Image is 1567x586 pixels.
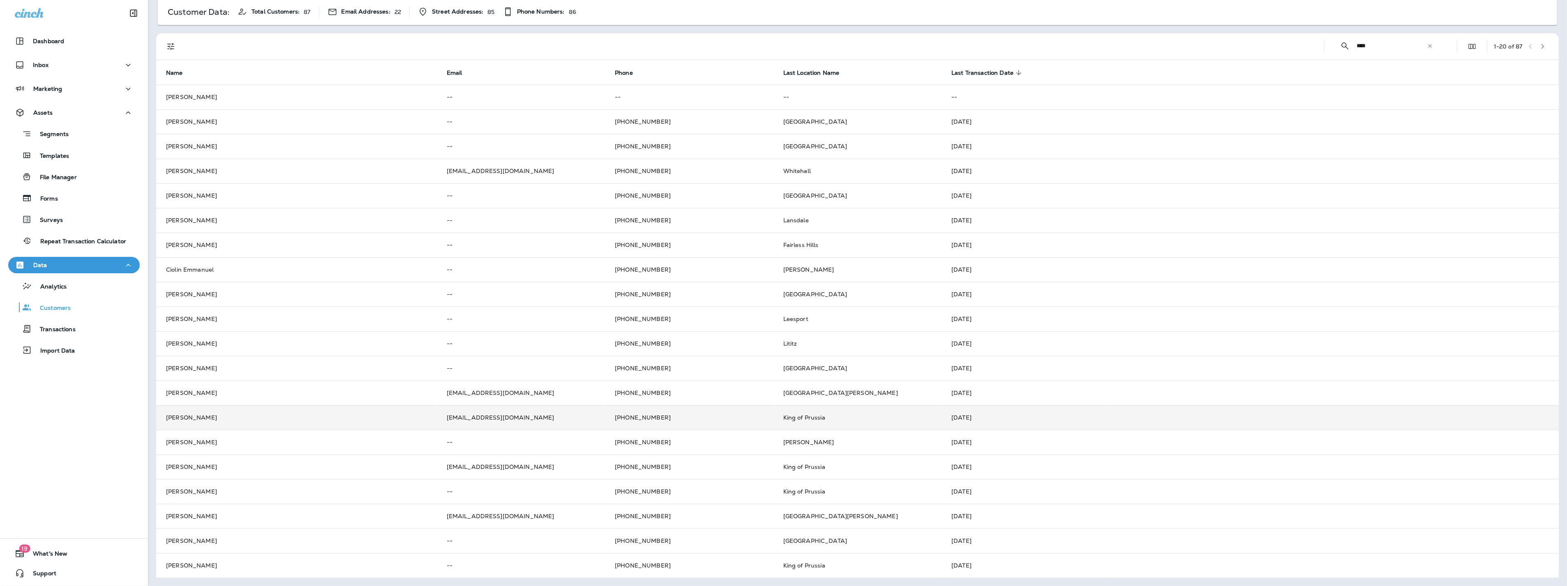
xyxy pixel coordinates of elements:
td: [PERSON_NAME] [156,430,437,454]
td: [DATE] [942,282,1559,307]
button: Dashboard [8,33,140,49]
td: [PHONE_NUMBER] [605,307,773,331]
td: [DATE] [942,208,1559,233]
span: [PERSON_NAME] [783,266,834,273]
p: Import Data [32,347,75,355]
td: [PHONE_NUMBER] [605,553,773,578]
span: 19 [19,544,30,553]
td: [DATE] [942,479,1559,504]
td: [PERSON_NAME] [156,282,437,307]
button: Repeat Transaction Calculator [8,232,140,249]
p: Forms [32,195,58,203]
span: Name [166,69,183,76]
span: [PERSON_NAME] [783,438,834,446]
td: [EMAIL_ADDRESS][DOMAIN_NAME] [437,504,605,528]
p: -- [447,217,595,224]
p: -- [951,94,1549,100]
td: [PERSON_NAME] [156,233,437,257]
td: [EMAIL_ADDRESS][DOMAIN_NAME] [437,454,605,479]
p: -- [447,143,595,150]
button: 19What's New [8,545,140,562]
td: [PERSON_NAME] [156,381,437,405]
td: [PHONE_NUMBER] [605,208,773,233]
p: -- [447,538,595,544]
td: [PHONE_NUMBER] [605,528,773,553]
td: [DATE] [942,233,1559,257]
td: [PERSON_NAME] [156,331,437,356]
span: Email [447,69,462,76]
span: [GEOGRAPHIC_DATA] [783,118,847,125]
button: Surveys [8,211,140,228]
td: [PHONE_NUMBER] [605,405,773,430]
td: [PHONE_NUMBER] [605,183,773,208]
p: -- [447,340,595,347]
p: Templates [32,152,69,160]
button: Assets [8,104,140,121]
p: -- [447,291,595,298]
p: -- [447,365,595,371]
td: [DATE] [942,159,1559,183]
td: [PERSON_NAME] [156,109,437,134]
td: [EMAIL_ADDRESS][DOMAIN_NAME] [437,381,605,405]
button: Marketing [8,81,140,97]
p: Data [33,262,47,268]
p: Dashboard [33,38,64,44]
p: Customers [32,305,71,312]
span: King of Prussia [783,562,825,569]
p: -- [447,242,595,248]
td: [PHONE_NUMBER] [605,282,773,307]
td: Ciolin Emmanuel [156,257,437,282]
button: Transactions [8,320,140,337]
td: [DATE] [942,257,1559,282]
button: Analytics [8,277,140,295]
span: Leesport [783,315,808,323]
td: [PERSON_NAME] [156,159,437,183]
span: Total Customers: [252,8,300,15]
td: [PHONE_NUMBER] [605,233,773,257]
td: [PERSON_NAME] [156,454,437,479]
button: Filters [163,38,179,55]
td: [PHONE_NUMBER] [605,479,773,504]
button: Segments [8,125,140,143]
td: [EMAIL_ADDRESS][DOMAIN_NAME] [437,405,605,430]
p: Assets [33,109,53,116]
td: [DATE] [942,528,1559,553]
p: Repeat Transaction Calculator [32,238,126,246]
button: Templates [8,147,140,164]
td: [EMAIL_ADDRESS][DOMAIN_NAME] [437,159,605,183]
p: -- [447,562,595,569]
td: [DATE] [942,405,1559,430]
p: Transactions [32,326,76,334]
td: [DATE] [942,356,1559,381]
span: Last Transaction Date [951,69,1024,76]
td: [PERSON_NAME] [156,479,437,504]
td: [DATE] [942,504,1559,528]
button: Collapse Sidebar [122,5,145,21]
td: [PERSON_NAME] [156,183,437,208]
td: [PHONE_NUMBER] [605,356,773,381]
span: What's New [25,550,67,560]
p: 22 [395,9,401,15]
span: Street Addresses: [432,8,483,15]
td: [PERSON_NAME] [156,528,437,553]
td: [PHONE_NUMBER] [605,430,773,454]
span: Fairless Hills [783,241,819,249]
span: Whitehall [783,167,811,175]
span: Last Location Name [783,69,840,76]
td: [DATE] [942,109,1559,134]
span: Lansdale [783,217,809,224]
td: [PHONE_NUMBER] [605,257,773,282]
span: Phone [615,69,633,76]
p: -- [447,192,595,199]
p: -- [783,94,932,100]
button: Import Data [8,341,140,359]
td: [PHONE_NUMBER] [605,381,773,405]
p: Segments [32,131,69,139]
p: -- [447,118,595,125]
span: [GEOGRAPHIC_DATA] [783,143,847,150]
span: King of Prussia [783,488,825,495]
td: [DATE] [942,381,1559,405]
span: Email [447,69,473,76]
td: [DATE] [942,183,1559,208]
p: -- [447,488,595,495]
